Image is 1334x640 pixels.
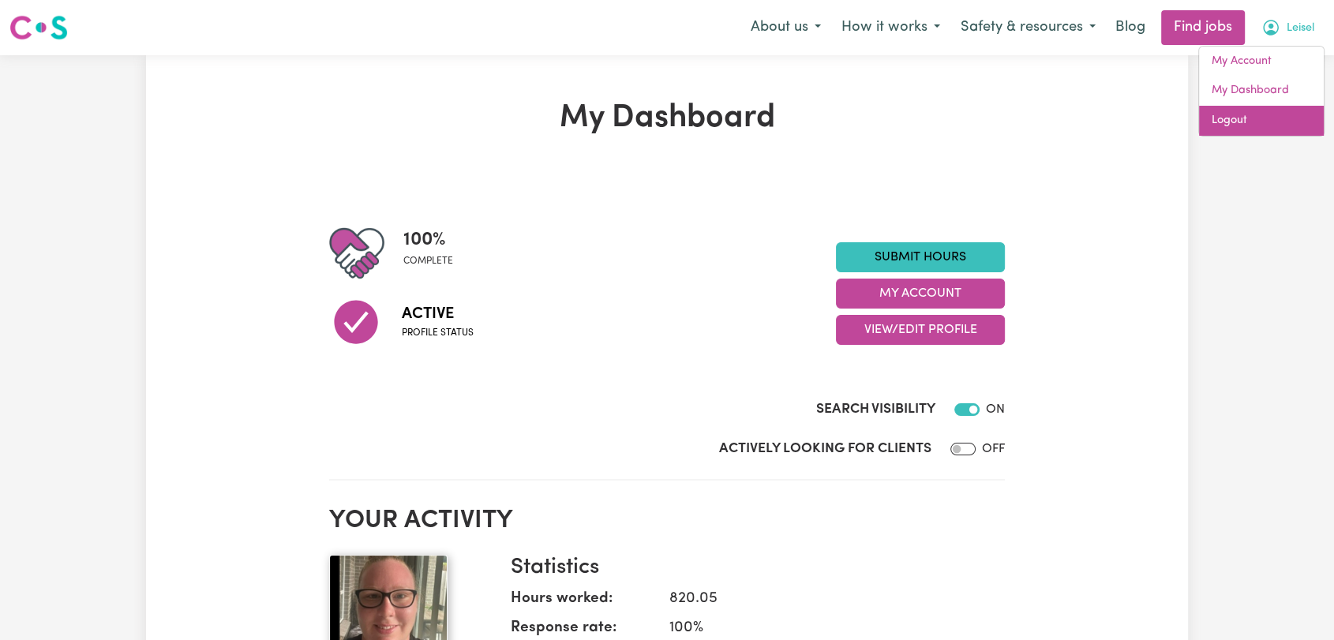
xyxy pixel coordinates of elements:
a: My Account [1199,47,1324,77]
div: My Account [1198,46,1325,137]
button: How it works [831,11,950,44]
a: My Dashboard [1199,76,1324,106]
button: Safety & resources [950,11,1106,44]
dt: Hours worked: [511,588,657,617]
h1: My Dashboard [329,99,1005,137]
h2: Your activity [329,506,1005,536]
a: Careseekers logo [9,9,68,46]
span: Leisel [1287,20,1314,37]
span: 100 % [403,226,453,254]
button: My Account [836,279,1005,309]
span: complete [403,254,453,268]
label: Actively Looking for Clients [719,439,931,459]
h3: Statistics [511,555,992,582]
img: Careseekers logo [9,13,68,42]
span: Active [402,302,474,326]
div: Profile completeness: 100% [403,226,466,281]
button: My Account [1251,11,1325,44]
a: Logout [1199,106,1324,136]
button: View/Edit Profile [836,315,1005,345]
a: Find jobs [1161,10,1245,45]
dd: 100 % [657,617,992,640]
button: About us [740,11,831,44]
a: Blog [1106,10,1155,45]
span: OFF [982,443,1005,455]
span: ON [986,403,1005,416]
label: Search Visibility [816,399,935,420]
dd: 820.05 [657,588,992,611]
a: Submit Hours [836,242,1005,272]
span: Profile status [402,326,474,340]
